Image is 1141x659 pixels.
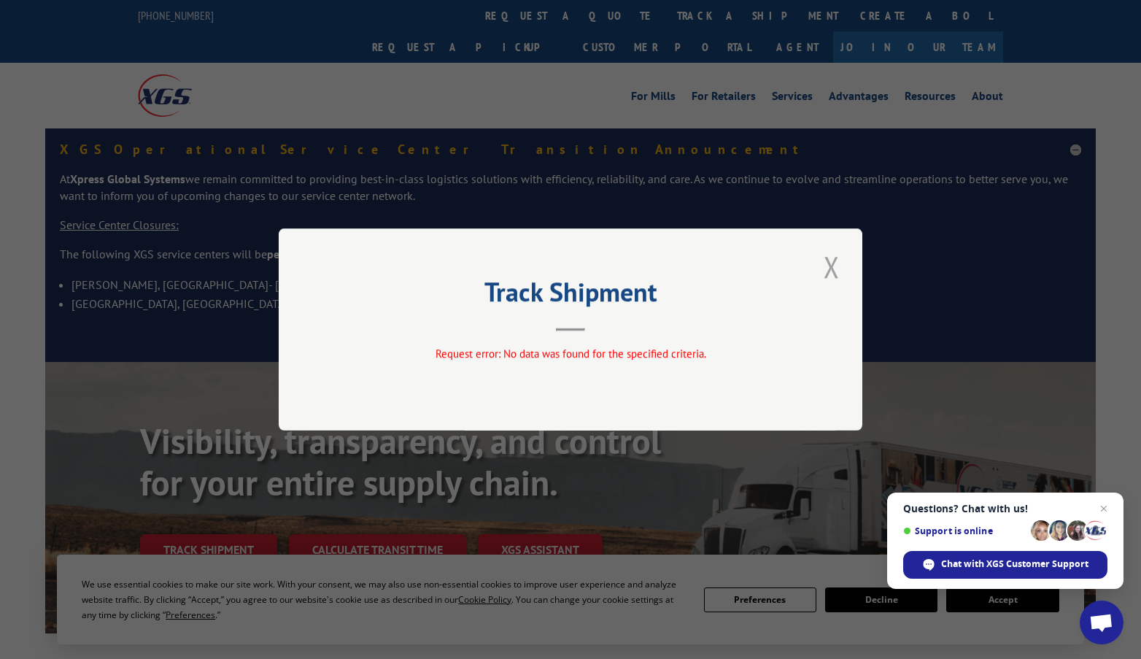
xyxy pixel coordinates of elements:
span: Questions? Chat with us! [903,503,1107,515]
a: Open chat [1080,601,1123,644]
h2: Track Shipment [352,282,789,309]
span: Chat with XGS Customer Support [941,558,1088,571]
button: Close modal [819,247,844,287]
span: Support is online [903,525,1026,536]
span: Chat with XGS Customer Support [903,551,1107,579]
span: Request error: No data was found for the specified criteria. [436,347,706,361]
